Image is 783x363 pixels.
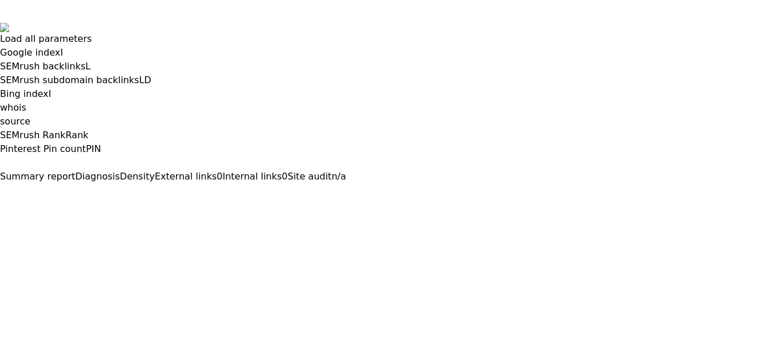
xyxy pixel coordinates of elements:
[288,171,346,182] a: Site auditn/a
[155,171,217,182] span: External links
[85,61,91,72] span: L
[222,171,281,182] span: Internal links
[288,171,332,182] span: Site audit
[65,130,88,140] span: Rank
[331,171,346,182] span: n/a
[217,171,222,182] span: 0
[139,75,151,85] span: LD
[86,143,101,154] span: PIN
[120,171,155,182] span: Density
[60,47,63,58] span: I
[282,171,288,182] span: 0
[75,171,120,182] span: Diagnosis
[49,88,52,99] span: I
